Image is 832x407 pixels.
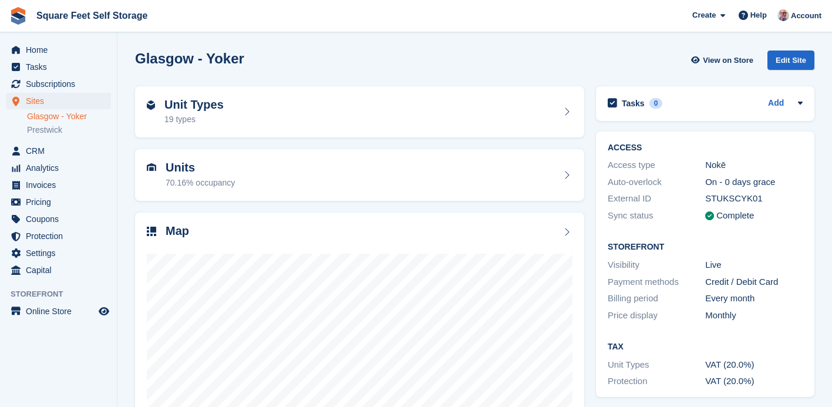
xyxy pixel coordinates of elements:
span: Sites [26,93,96,109]
span: CRM [26,143,96,159]
div: 70.16% occupancy [166,177,235,189]
div: On - 0 days grace [705,176,803,189]
a: Units 70.16% occupancy [135,149,584,201]
a: Unit Types 19 types [135,86,584,138]
div: 0 [649,98,663,109]
div: Price display [608,309,705,322]
span: Account [791,10,821,22]
a: Preview store [97,304,111,318]
a: menu [6,228,111,244]
div: VAT (20.0%) [705,375,803,388]
span: Invoices [26,177,96,193]
span: Capital [26,262,96,278]
a: View on Store [689,51,758,70]
div: Edit Site [767,51,814,70]
a: menu [6,143,111,159]
a: menu [6,177,111,193]
a: Edit Site [767,51,814,75]
span: Home [26,42,96,58]
h2: Unit Types [164,98,224,112]
h2: Storefront [608,243,803,252]
a: menu [6,211,111,227]
span: Protection [26,228,96,244]
span: Online Store [26,303,96,319]
div: Visibility [608,258,705,272]
div: Credit / Debit Card [705,275,803,289]
a: menu [6,42,111,58]
a: menu [6,245,111,261]
h2: Map [166,224,189,238]
div: Sync status [608,209,705,223]
a: menu [6,303,111,319]
h2: ACCESS [608,143,803,153]
div: Complete [716,209,754,223]
span: Storefront [11,288,117,300]
a: Square Feet Self Storage [32,6,152,25]
h2: Tax [608,342,803,352]
a: menu [6,76,111,92]
span: Tasks [26,59,96,75]
a: menu [6,59,111,75]
div: 19 types [164,113,224,126]
a: menu [6,160,111,176]
span: Coupons [26,211,96,227]
span: Settings [26,245,96,261]
div: Payment methods [608,275,705,289]
div: Access type [608,159,705,172]
img: unit-type-icn-2b2737a686de81e16bb02015468b77c625bbabd49415b5ef34ead5e3b44a266d.svg [147,100,155,110]
span: Analytics [26,160,96,176]
h2: Glasgow - Yoker [135,51,244,66]
span: Help [750,9,767,21]
a: Add [768,97,784,110]
div: Nokē [705,159,803,172]
div: Auto-overlock [608,176,705,189]
div: Billing period [608,292,705,305]
div: Monthly [705,309,803,322]
div: Unit Types [608,358,705,372]
a: menu [6,262,111,278]
a: menu [6,194,111,210]
span: Pricing [26,194,96,210]
a: Glasgow - Yoker [27,111,111,122]
img: map-icn-33ee37083ee616e46c38cad1a60f524a97daa1e2b2c8c0bc3eb3415660979fc1.svg [147,227,156,236]
img: unit-icn-7be61d7bf1b0ce9d3e12c5938cc71ed9869f7b940bace4675aadf7bd6d80202e.svg [147,163,156,171]
img: David Greer [777,9,789,21]
div: VAT (20.0%) [705,358,803,372]
div: STUKSCYK01 [705,192,803,206]
div: Live [705,258,803,272]
img: stora-icon-8386f47178a22dfd0bd8f6a31ec36ba5ce8667c1dd55bd0f319d3a0aa187defe.svg [9,7,27,25]
div: External ID [608,192,705,206]
a: menu [6,93,111,109]
span: Create [692,9,716,21]
div: Every month [705,292,803,305]
h2: Units [166,161,235,174]
div: Protection [608,375,705,388]
span: Subscriptions [26,76,96,92]
span: View on Store [703,55,753,66]
a: Prestwick [27,125,111,136]
h2: Tasks [622,98,645,109]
